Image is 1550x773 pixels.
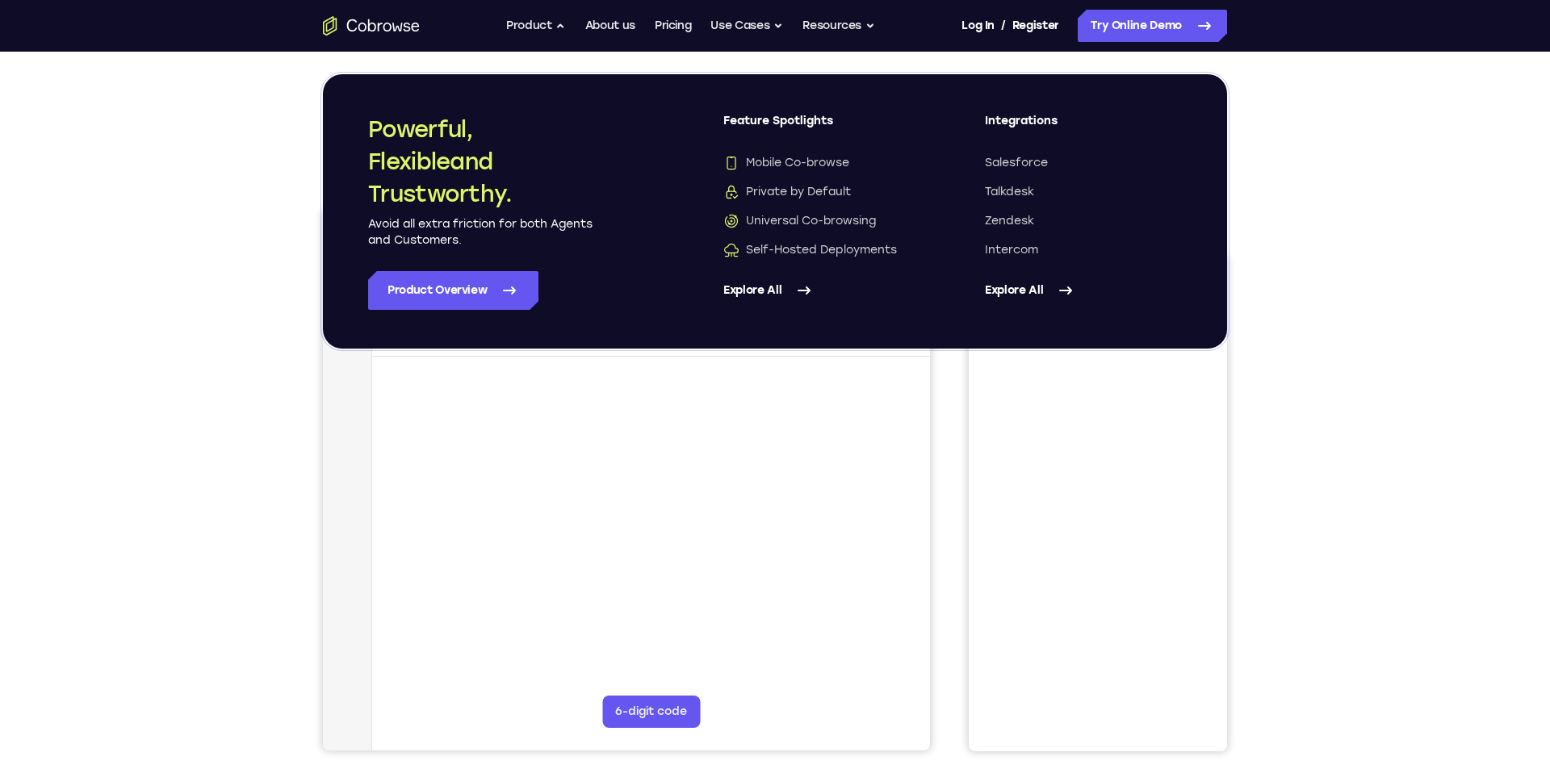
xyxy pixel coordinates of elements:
span: Private by Default [723,184,851,200]
a: Log In [961,10,994,42]
h2: Powerful, Flexible and Trustworthy. [368,113,594,210]
a: Product Overview [368,271,538,310]
a: About us [585,10,635,42]
a: Mobile Co-browseMobile Co-browse [723,155,920,171]
span: Intercom [985,242,1038,258]
a: Private by DefaultPrivate by Default [723,184,920,200]
a: Zendesk [985,213,1182,229]
a: Intercom [985,242,1182,258]
p: Avoid all extra friction for both Agents and Customers. [368,216,594,249]
a: Explore All [985,271,1182,310]
button: Use Cases [710,10,783,42]
span: Mobile Co-browse [723,155,849,171]
iframe: Agent [323,210,930,750]
span: Self-Hosted Deployments [723,242,897,258]
button: Resources [802,10,875,42]
a: Explore All [723,271,920,310]
span: Talkdesk [985,184,1034,200]
img: Self-Hosted Deployments [723,242,739,258]
img: Universal Co-browsing [723,213,739,229]
a: Try Online Demo [1078,10,1227,42]
img: Private by Default [723,184,739,200]
span: Feature Spotlights [723,113,920,142]
span: / [1001,16,1006,36]
a: Self-Hosted DeploymentsSelf-Hosted Deployments [723,242,920,258]
span: Universal Co-browsing [723,213,876,229]
a: Talkdesk [985,184,1182,200]
span: Zendesk [985,213,1034,229]
a: Salesforce [985,155,1182,171]
a: Pricing [655,10,692,42]
img: Mobile Co-browse [723,155,739,171]
span: Salesforce [985,155,1048,171]
a: Universal Co-browsingUniversal Co-browsing [723,213,920,229]
a: Register [1012,10,1059,42]
span: Integrations [985,113,1182,142]
a: Go to the home page [323,16,420,36]
button: Product [506,10,566,42]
